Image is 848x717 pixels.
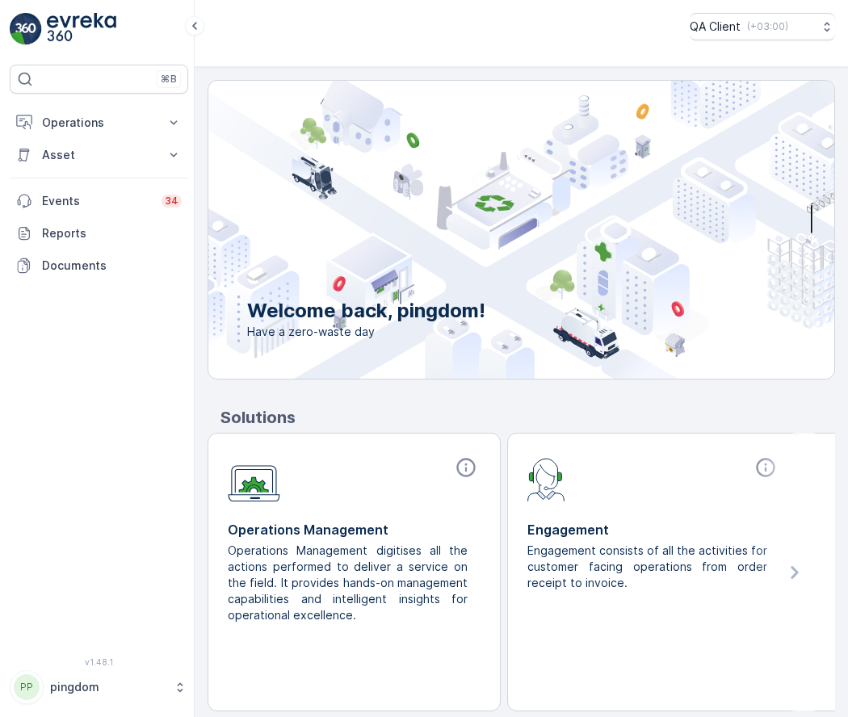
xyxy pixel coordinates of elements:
a: Documents [10,249,188,282]
p: Engagement [527,520,780,539]
p: QA Client [690,19,741,35]
a: Reports [10,217,188,249]
img: logo [10,13,42,45]
p: ( +03:00 ) [747,20,788,33]
button: QA Client(+03:00) [690,13,835,40]
p: Reports [42,225,182,241]
div: PP [14,674,40,700]
p: pingdom [50,679,166,695]
p: Operations Management [228,520,481,539]
p: Solutions [220,405,835,430]
p: Events [42,193,152,209]
img: city illustration [136,81,834,379]
span: Have a zero-waste day [247,324,485,340]
p: Documents [42,258,182,274]
p: Asset [42,147,156,163]
span: v 1.48.1 [10,657,188,667]
p: Welcome back, pingdom! [247,298,485,324]
button: Operations [10,107,188,139]
p: 34 [165,195,178,208]
a: Events34 [10,185,188,217]
button: Asset [10,139,188,171]
img: module-icon [228,456,280,502]
p: Operations [42,115,156,131]
button: PPpingdom [10,670,188,704]
p: ⌘B [161,73,177,86]
img: logo_light-DOdMpM7g.png [47,13,116,45]
p: Operations Management digitises all the actions performed to deliver a service on the field. It p... [228,543,468,623]
img: module-icon [527,456,565,501]
p: Engagement consists of all the activities for customer facing operations from order receipt to in... [527,543,767,591]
